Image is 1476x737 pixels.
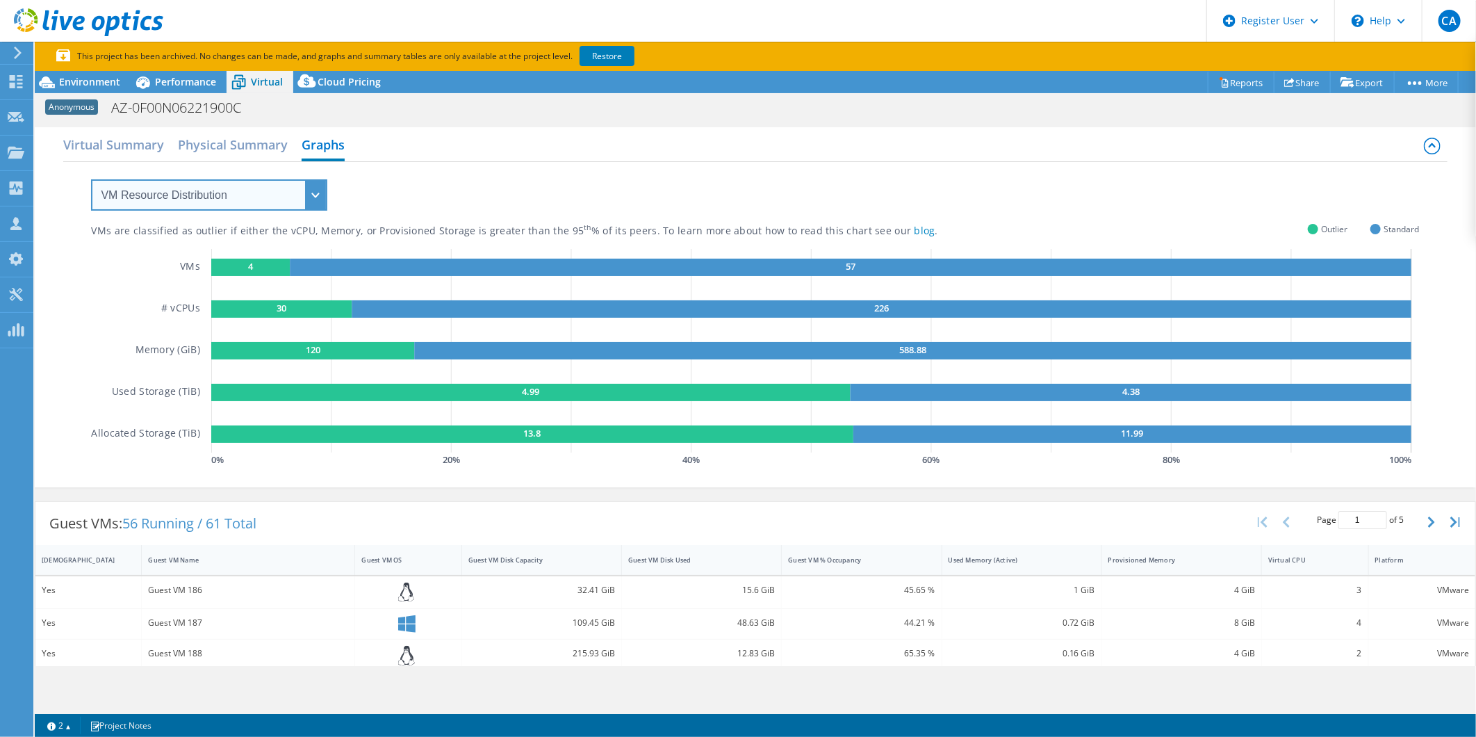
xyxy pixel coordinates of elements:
div: 32.41 GiB [468,583,615,598]
div: 4 GiB [1108,646,1255,661]
span: 56 Running / 61 Total [122,514,256,533]
div: Guest VM Disk Used [628,556,758,565]
text: 588.88 [899,343,926,356]
div: Guest VMs: [35,502,270,545]
div: Yes [42,615,135,631]
span: Page of [1317,511,1404,529]
span: Outlier [1322,221,1348,237]
div: Guest VM 187 [148,615,348,631]
div: Virtual CPU [1268,556,1345,565]
span: 5 [1399,514,1404,526]
text: 13.8 [523,427,541,439]
div: Provisioned Memory [1108,556,1238,565]
div: 0.72 GiB [949,615,1095,631]
div: 1 GiB [949,583,1095,598]
span: Performance [155,75,216,88]
text: 20 % [443,453,460,466]
div: 45.65 % [788,583,935,598]
text: 0 % [211,453,224,466]
div: 2 [1268,646,1361,661]
div: Used Memory (Active) [949,556,1079,565]
a: blog [915,224,935,237]
h5: VMs [180,259,200,276]
text: 60 % [923,453,940,466]
div: Guest VM 186 [148,583,348,598]
div: Yes [42,646,135,661]
text: 30 [277,302,286,314]
h5: Used Storage (TiB) [112,384,200,401]
div: 109.45 GiB [468,615,615,631]
a: 2 [38,717,81,734]
h5: # vCPUs [161,300,200,318]
h5: Memory (GiB) [136,342,200,359]
span: CA [1438,10,1461,32]
text: 11.99 [1121,427,1143,439]
div: VMware [1375,646,1469,661]
span: Standard [1384,221,1420,237]
span: Environment [59,75,120,88]
div: 8 GiB [1108,615,1255,631]
div: 4 GiB [1108,583,1255,598]
div: VMware [1375,583,1469,598]
div: Guest VM % Occupancy [788,556,918,565]
div: 12.83 GiB [628,646,775,661]
svg: \n [1352,15,1364,27]
div: Yes [42,583,135,598]
text: 40 % [682,453,700,466]
h2: Physical Summary [178,131,288,159]
span: Cloud Pricing [318,75,381,88]
text: 4.38 [1122,385,1140,398]
h5: Allocated Storage (TiB) [91,426,199,443]
div: Guest VM OS [361,556,438,565]
div: 3 [1268,583,1361,598]
div: 4 [1268,615,1361,631]
svg: GaugeChartPercentageAxisTexta [211,453,1420,467]
div: 15.6 GiB [628,583,775,598]
div: Guest VM Name [148,556,331,565]
p: This project has been archived. No changes can be made, and graphs and summary tables are only av... [56,49,737,64]
span: Virtual [251,75,283,88]
h1: AZ-0F00N06221900C [105,100,263,115]
text: 4.99 [522,385,539,398]
div: Platform [1375,556,1452,565]
div: Guest VM 188 [148,646,348,661]
sup: th [584,222,591,232]
text: 120 [306,343,320,356]
text: 100 % [1389,453,1411,466]
text: 226 [874,302,889,314]
a: Restore [580,46,634,66]
a: Export [1330,72,1395,93]
text: 57 [846,260,855,273]
div: 0.16 GiB [949,646,1095,661]
input: jump to page [1338,511,1387,529]
div: 48.63 GiB [628,615,775,631]
span: Anonymous [45,99,98,115]
div: Guest VM Disk Capacity [468,556,598,565]
div: VMware [1375,615,1469,631]
div: VMs are classified as outlier if either the vCPU, Memory, or Provisioned Storage is greater than ... [91,225,1008,238]
div: 44.21 % [788,615,935,631]
div: 215.93 GiB [468,646,615,661]
text: 80 % [1163,453,1180,466]
h2: Graphs [302,131,345,161]
text: 4 [248,260,254,273]
div: [DEMOGRAPHIC_DATA] [42,556,118,565]
a: Reports [1208,72,1274,93]
div: 65.35 % [788,646,935,661]
a: Project Notes [80,717,161,734]
a: Share [1274,72,1331,93]
h2: Virtual Summary [63,131,164,159]
a: More [1394,72,1459,93]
